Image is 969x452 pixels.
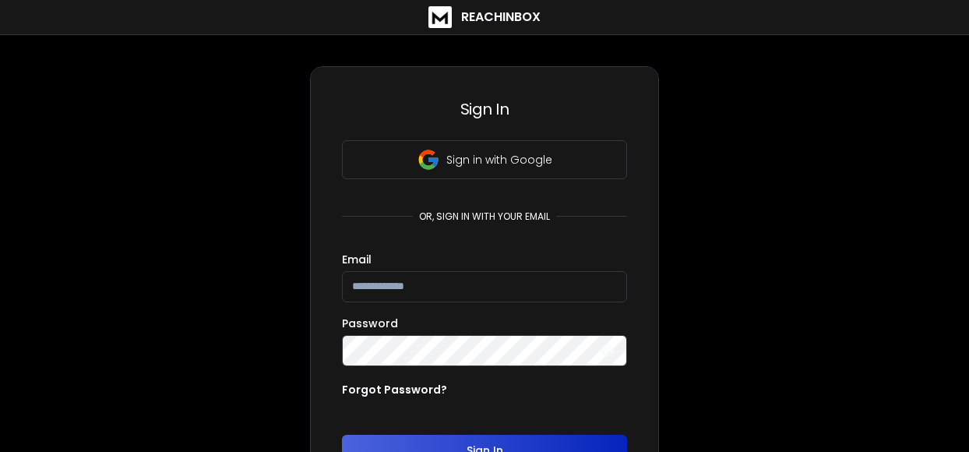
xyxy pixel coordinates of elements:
h3: Sign In [342,98,627,120]
img: logo [428,6,452,28]
p: Sign in with Google [446,152,552,168]
p: Forgot Password? [342,382,447,397]
label: Password [342,318,398,329]
h1: ReachInbox [461,8,541,26]
a: ReachInbox [428,6,541,28]
label: Email [342,254,372,265]
p: or, sign in with your email [413,210,556,223]
button: Sign in with Google [342,140,627,179]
